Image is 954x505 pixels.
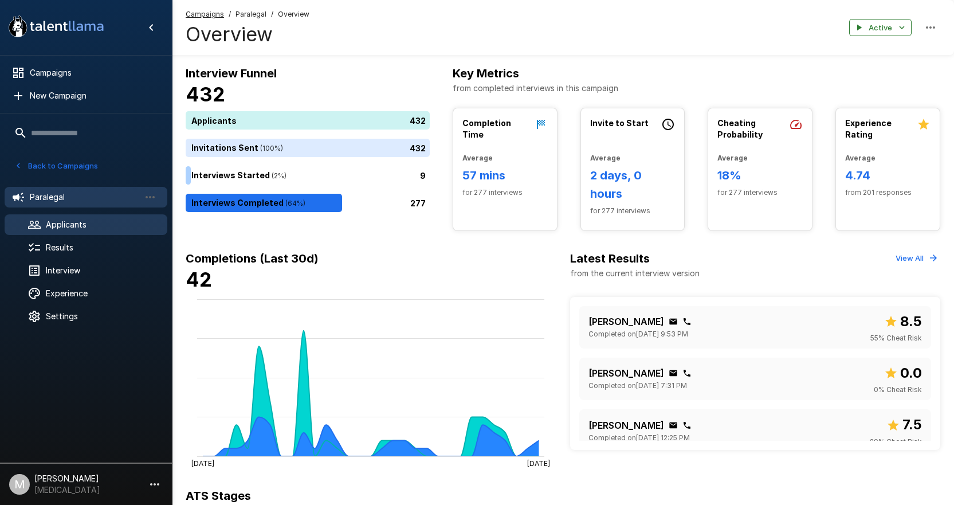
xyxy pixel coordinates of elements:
[462,187,548,198] span: for 277 interviews
[893,249,940,267] button: View All
[669,369,678,378] div: Click to copy
[588,328,688,340] span: Completed on [DATE] 9:53 PM
[884,362,922,384] span: Overall score out of 10
[235,9,266,20] span: Paralegal
[870,436,922,448] span: 29 % Cheat Risk
[588,366,664,380] p: [PERSON_NAME]
[717,118,763,139] b: Cheating Probability
[229,9,231,20] span: /
[590,118,649,128] b: Invite to Start
[186,10,224,18] u: Campaigns
[570,252,650,265] b: Latest Results
[845,118,892,139] b: Experience Rating
[669,421,678,430] div: Click to copy
[453,66,519,80] b: Key Metrics
[462,118,511,139] b: Completion Time
[191,459,214,467] tspan: [DATE]
[186,268,212,291] b: 42
[410,197,426,209] p: 277
[186,489,251,503] b: ATS Stages
[874,384,922,396] span: 0 % Cheat Risk
[900,313,922,330] b: 8.5
[900,365,922,381] b: 0.0
[462,166,548,185] h6: 57 mins
[886,414,922,436] span: Overall score out of 10
[271,9,273,20] span: /
[410,142,426,154] p: 432
[902,416,922,433] b: 7.5
[462,154,493,162] b: Average
[717,154,748,162] b: Average
[570,268,700,279] p: from the current interview version
[845,187,931,198] span: from 201 responses
[849,19,912,37] button: Active
[588,432,690,444] span: Completed on [DATE] 12:25 PM
[682,369,692,378] div: Click to copy
[870,332,922,344] span: 55 % Cheat Risk
[669,317,678,326] div: Click to copy
[186,83,225,106] b: 432
[717,166,803,185] h6: 18%
[588,315,664,328] p: [PERSON_NAME]
[590,205,676,217] span: for 277 interviews
[884,311,922,332] span: Overall score out of 10
[588,380,687,392] span: Completed on [DATE] 7:31 PM
[717,187,803,198] span: for 277 interviews
[845,154,876,162] b: Average
[453,83,940,94] p: from completed interviews in this campaign
[410,115,426,127] p: 432
[186,22,309,46] h4: Overview
[590,154,621,162] b: Average
[420,170,426,182] p: 9
[682,421,692,430] div: Click to copy
[527,459,550,467] tspan: [DATE]
[186,66,277,80] b: Interview Funnel
[682,317,692,326] div: Click to copy
[278,9,309,20] span: Overview
[588,418,664,432] p: [PERSON_NAME]
[186,252,319,265] b: Completions (Last 30d)
[590,166,676,203] h6: 2 days, 0 hours
[845,166,931,185] h6: 4.74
